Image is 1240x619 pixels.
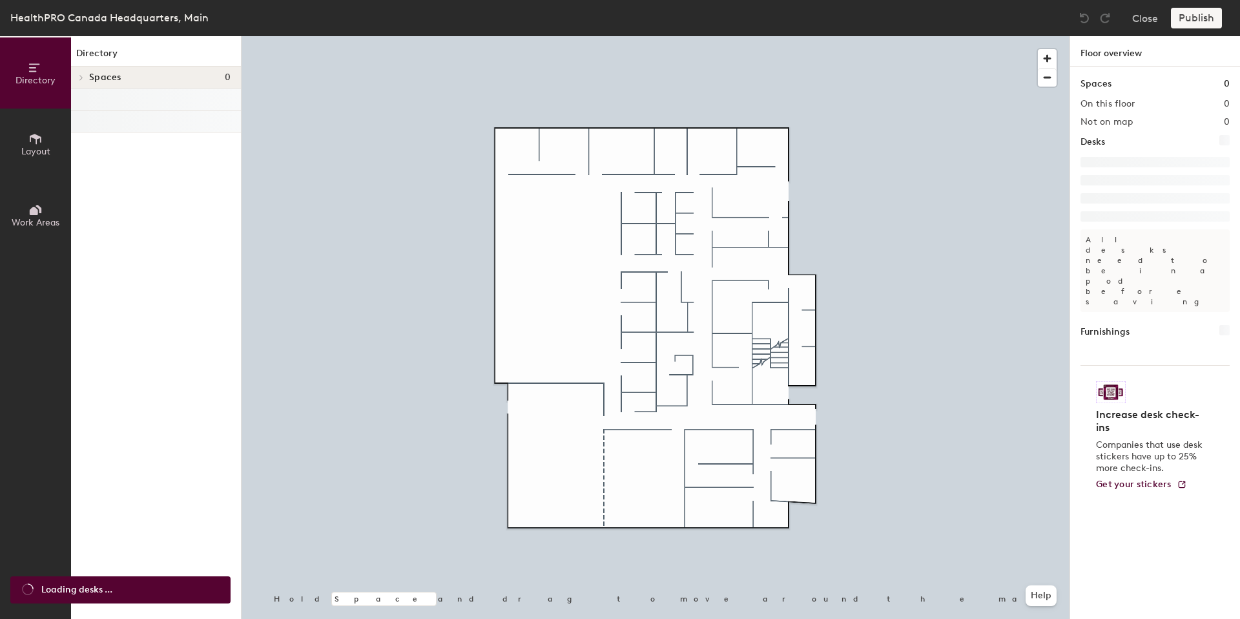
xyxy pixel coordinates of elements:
[15,75,56,86] span: Directory
[89,72,121,83] span: Spaces
[21,146,50,157] span: Layout
[1224,117,1230,127] h2: 0
[1026,585,1057,606] button: Help
[41,583,112,597] span: Loading desks ...
[1096,479,1172,490] span: Get your stickers
[1080,229,1230,312] p: All desks need to be in a pod before saving
[1078,12,1091,25] img: Undo
[1080,99,1135,109] h2: On this floor
[1099,12,1111,25] img: Redo
[1080,325,1130,339] h1: Furnishings
[225,72,231,83] span: 0
[10,10,209,26] div: HealthPRO Canada Headquarters, Main
[71,47,241,67] h1: Directory
[1096,381,1126,403] img: Sticker logo
[12,217,59,228] span: Work Areas
[1132,8,1158,28] button: Close
[1224,99,1230,109] h2: 0
[1080,77,1111,91] h1: Spaces
[1096,439,1206,474] p: Companies that use desk stickers have up to 25% more check-ins.
[1080,117,1133,127] h2: Not on map
[1096,408,1206,434] h4: Increase desk check-ins
[1080,135,1105,149] h1: Desks
[1224,77,1230,91] h1: 0
[1070,36,1240,67] h1: Floor overview
[1096,479,1187,490] a: Get your stickers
